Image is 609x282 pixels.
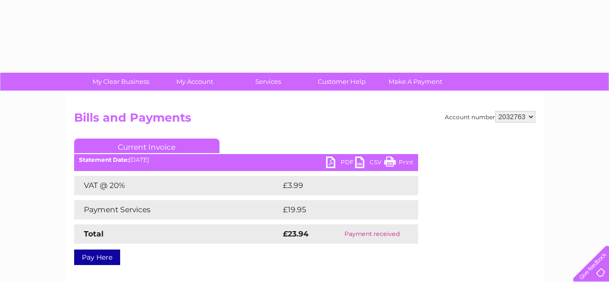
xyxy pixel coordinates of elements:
b: Statement Date: [79,156,129,163]
a: PDF [326,157,355,171]
td: £19.95 [281,200,398,219]
a: Current Invoice [74,139,219,153]
a: CSV [355,157,384,171]
a: Customer Help [302,73,382,91]
div: [DATE] [74,157,418,163]
td: £3.99 [281,176,396,195]
a: Print [384,157,413,171]
td: VAT @ 20% [74,176,281,195]
a: Services [228,73,308,91]
strong: Total [84,229,104,238]
a: My Clear Business [81,73,161,91]
td: Payment received [327,224,418,244]
a: Make A Payment [375,73,455,91]
a: Pay Here [74,250,120,265]
div: Account number [445,111,535,123]
a: My Account [155,73,234,91]
td: Payment Services [74,200,281,219]
h2: Bills and Payments [74,111,535,129]
strong: £23.94 [283,229,309,238]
